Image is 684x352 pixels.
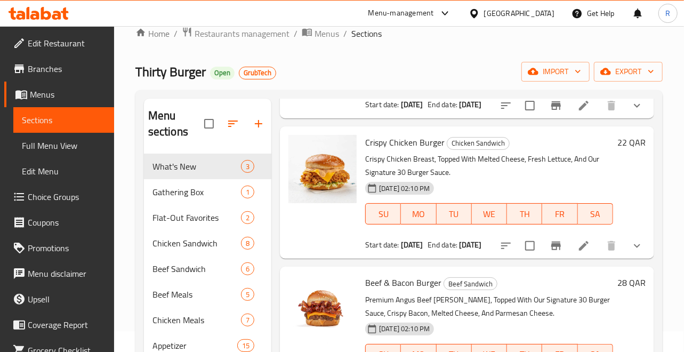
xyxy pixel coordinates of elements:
b: [DATE] [459,98,481,111]
span: Sections [22,114,106,126]
span: Beef & Bacon Burger [365,275,441,291]
span: Start date: [365,238,399,252]
span: Select all sections [198,113,220,135]
a: Restaurants management [182,27,289,41]
span: Gathering Box [152,186,241,198]
b: [DATE] [401,98,423,111]
span: 6 [242,264,254,274]
div: Beef Sandwich6 [144,256,271,282]
div: Gathering Box1 [144,179,271,205]
p: Crispy Chicken Breast, Topped With Melted Cheese, Fresh Lettuce, And Our Signature 30 Burger Sauce. [365,153,613,179]
button: sort-choices [493,93,519,118]
span: Appetizer [152,339,237,352]
a: Choice Groups [4,184,114,210]
span: R [665,7,670,19]
span: Edit Restaurant [28,37,106,50]
a: Home [135,27,170,40]
span: Open [210,68,235,77]
img: Beef & Bacon Burger [288,275,357,343]
li: / [343,27,347,40]
button: SA [578,203,613,225]
span: SA [582,206,609,222]
button: delete [599,93,624,118]
span: Upsell [28,293,106,306]
span: 15 [238,341,254,351]
a: Edit menu item [577,239,590,252]
b: [DATE] [401,238,423,252]
div: Open [210,67,235,79]
svg: Show Choices [631,239,643,252]
div: [GEOGRAPHIC_DATA] [484,7,554,19]
a: Edit Restaurant [4,30,114,56]
button: import [521,62,590,82]
li: / [174,27,178,40]
button: delete [599,233,624,259]
img: Crispy Chicken Burger [288,135,357,203]
span: SU [370,206,397,222]
span: TH [511,206,538,222]
span: Flat-Out Favorites [152,211,241,224]
button: TU [437,203,472,225]
span: 8 [242,238,254,249]
span: Beef Meals [152,288,241,301]
span: Start date: [365,98,399,111]
span: 5 [242,290,254,300]
span: Beef Sandwich [152,262,241,275]
span: Menus [315,27,339,40]
button: show more [624,93,650,118]
div: Beef Meals5 [144,282,271,307]
div: Chicken Meals7 [144,307,271,333]
div: items [241,237,254,250]
div: items [241,160,254,173]
nav: breadcrumb [135,27,663,41]
span: TU [441,206,468,222]
span: 1 [242,187,254,197]
button: export [594,62,663,82]
button: show more [624,233,650,259]
button: SU [365,203,401,225]
span: Sections [351,27,382,40]
span: WE [476,206,503,222]
span: Chicken Sandwich [152,237,241,250]
span: Chicken Meals [152,314,241,326]
span: Promotions [28,242,106,254]
svg: Show Choices [631,99,643,112]
h6: 22 QAR [617,135,646,150]
div: Beef Sandwich [444,277,497,290]
span: End date: [428,98,457,111]
li: / [294,27,297,40]
span: Crispy Chicken Burger [365,134,445,150]
span: Menus [30,88,106,101]
span: export [602,65,654,78]
div: items [237,339,254,352]
span: Thirty Burger [135,60,206,84]
div: items [241,288,254,301]
button: WE [472,203,507,225]
span: Select to update [519,235,541,257]
a: Menu disclaimer [4,261,114,286]
span: Beef Sandwich [444,278,497,290]
p: Premium Angus Beef [PERSON_NAME], Topped With Our Signature 30 Burger Sauce, Crispy Bacon, Melted... [365,293,613,320]
span: import [530,65,581,78]
a: Menus [4,82,114,107]
span: 2 [242,213,254,223]
div: Chicken Sandwich [447,137,510,150]
a: Menus [302,27,339,41]
button: sort-choices [493,233,519,259]
span: Menu disclaimer [28,267,106,280]
div: What's New [152,160,241,173]
a: Branches [4,56,114,82]
span: 3 [242,162,254,172]
a: Coupons [4,210,114,235]
span: Sort sections [220,111,246,137]
span: Choice Groups [28,190,106,203]
span: End date: [428,238,457,252]
span: [DATE] 02:10 PM [375,183,434,194]
a: Full Menu View [13,133,114,158]
span: GrubTech [239,68,276,77]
